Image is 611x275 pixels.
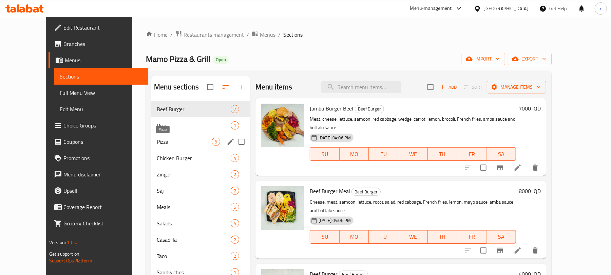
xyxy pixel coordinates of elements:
[203,80,217,94] span: Select all sections
[175,30,244,39] a: Restaurants management
[231,219,239,227] div: items
[283,31,303,39] span: Sections
[157,170,231,178] span: Zinger
[231,203,239,211] div: items
[157,236,231,244] span: Casadilla
[514,246,522,255] a: Edit menu item
[151,199,250,215] div: Meals5
[231,204,239,210] span: 5
[49,134,148,150] a: Coupons
[342,149,366,159] span: MO
[310,198,516,215] p: Cheese, meat, samoon, lettuce, rocca salad, red cabbage, French fries, lemon, mayo sauce, amba sa...
[49,256,92,265] a: Support.OpsPlatform
[49,183,148,199] a: Upsell
[234,79,250,95] button: Add section
[527,159,543,176] button: delete
[63,23,142,32] span: Edit Restaurant
[486,230,516,244] button: SA
[154,82,199,92] h2: Menu sections
[310,147,340,161] button: SU
[462,53,505,65] button: import
[401,232,425,242] span: WE
[231,187,239,195] div: items
[278,31,281,39] li: /
[170,31,173,39] li: /
[428,230,457,244] button: TH
[398,230,428,244] button: WE
[63,203,142,211] span: Coverage Report
[371,149,396,159] span: TU
[49,215,148,231] a: Grocery Checklist
[492,159,508,176] button: Branch-specific-item
[231,188,239,194] span: 2
[310,186,350,196] span: Beef Burger Meal
[146,31,168,39] a: Home
[423,80,438,94] span: Select section
[514,164,522,172] a: Edit menu item
[492,242,508,259] button: Branch-specific-item
[519,104,541,113] h6: 7000 IQD
[151,117,250,134] div: Rizo1
[342,232,366,242] span: MO
[49,238,66,247] span: Version:
[63,138,142,146] span: Coupons
[231,253,239,259] span: 2
[247,31,249,39] li: /
[439,83,458,91] span: Add
[213,57,229,63] span: Open
[49,150,148,166] a: Promotions
[67,238,77,247] span: 1.0.0
[431,149,455,159] span: TH
[63,154,142,162] span: Promotions
[231,170,239,178] div: items
[60,89,142,97] span: Full Menu View
[231,106,239,113] span: 7
[49,117,148,134] a: Choice Groups
[157,121,231,130] span: Rizo
[157,219,231,227] div: Salads
[438,82,459,92] button: Add
[431,232,455,242] span: TH
[261,186,304,230] img: Beef Burger Meal
[60,72,142,81] span: Sections
[457,147,487,161] button: FR
[151,166,250,183] div: Zinger2
[157,138,212,146] span: Pizza
[310,103,354,114] span: Jambu Burger Beef
[151,248,250,264] div: Taco2
[489,149,513,159] span: SA
[226,137,236,147] button: edit
[49,199,148,215] a: Coverage Report
[151,101,250,117] div: Beef Burger7
[231,220,239,227] span: 4
[355,105,384,113] span: Beef Burger
[260,31,275,39] span: Menus
[340,147,369,161] button: MO
[369,147,398,161] button: TU
[49,166,148,183] a: Menu disclaimer
[231,122,239,129] span: 1
[492,83,541,91] span: Manage items
[157,252,231,260] span: Taco
[486,147,516,161] button: SA
[157,203,231,211] div: Meals
[63,121,142,130] span: Choice Groups
[410,4,452,13] div: Menu-management
[519,186,541,196] h6: 8000 IQD
[321,81,401,93] input: search
[157,105,231,113] div: Beef Burger
[212,139,220,145] span: 9
[460,232,484,242] span: FR
[157,154,231,162] span: Chicken Burger
[476,243,491,258] span: Select to update
[217,79,234,95] span: Sort sections
[63,170,142,178] span: Menu disclaimer
[65,56,142,64] span: Menus
[184,31,244,39] span: Restaurants management
[460,149,484,159] span: FR
[146,30,552,39] nav: breadcrumb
